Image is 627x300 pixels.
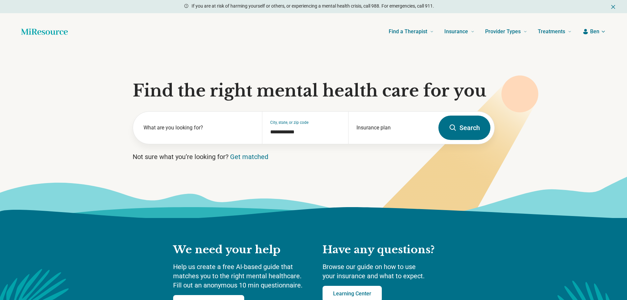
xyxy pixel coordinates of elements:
[173,243,309,257] h2: We need your help
[538,18,572,45] a: Treatments
[21,25,68,38] a: Home page
[389,27,427,36] span: Find a Therapist
[230,153,268,161] a: Get matched
[485,18,527,45] a: Provider Types
[133,152,495,161] p: Not sure what you’re looking for?
[144,124,254,132] label: What are you looking for?
[323,243,454,257] h2: Have any questions?
[173,262,309,290] p: Help us create a free AI-based guide that matches you to the right mental healthcare. Fill out an...
[323,262,454,281] p: Browse our guide on how to use your insurance and what to expect.
[444,18,475,45] a: Insurance
[444,27,468,36] span: Insurance
[538,27,565,36] span: Treatments
[438,116,490,140] button: Search
[485,27,521,36] span: Provider Types
[590,28,599,36] span: Ben
[610,3,616,11] button: Dismiss
[133,81,495,101] h1: Find the right mental health care for you
[389,18,434,45] a: Find a Therapist
[192,3,434,10] p: If you are at risk of harming yourself or others, or experiencing a mental health crisis, call 98...
[582,28,606,36] button: Ben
